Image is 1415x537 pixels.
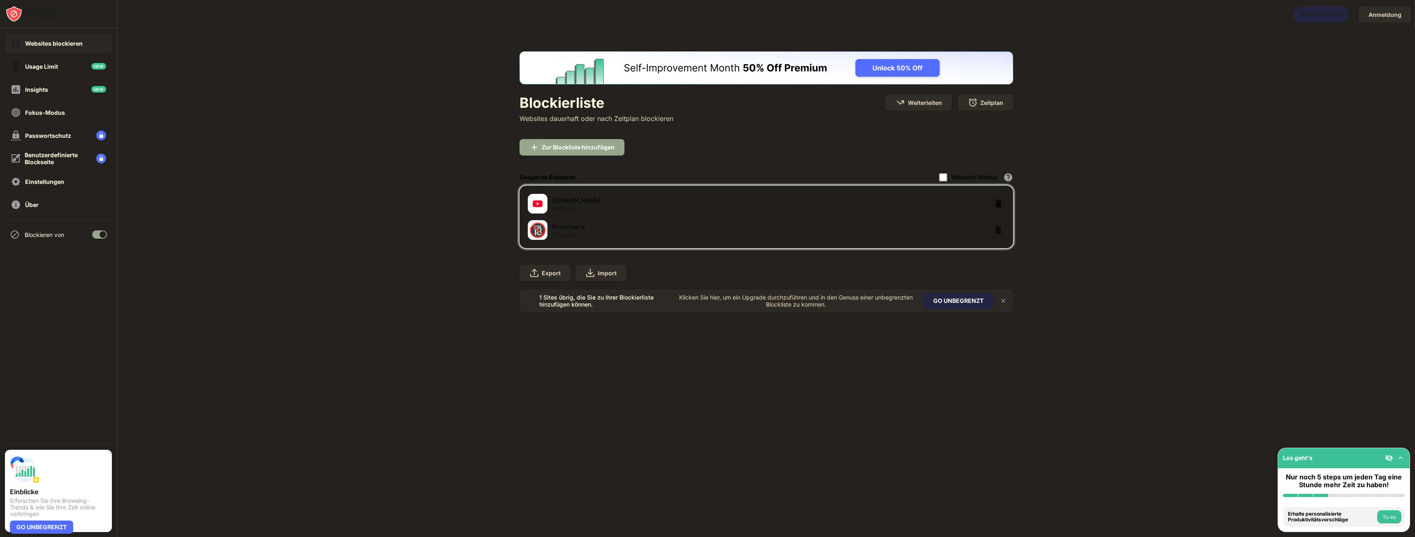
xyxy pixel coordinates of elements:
img: x-button.svg [1000,298,1007,304]
div: Gesperrte Elemente [520,174,575,181]
div: [DOMAIN_NAME] [552,196,766,205]
div: Blockierliste [520,94,673,111]
img: about-off.svg [11,200,21,210]
div: Export [542,270,561,277]
img: time-usage-off.svg [11,61,21,72]
img: focus-off.svg [11,107,21,118]
div: 1 Sites übrig, die Sie zu Ihrer Blockierliste hinzufügen können. [539,294,674,308]
div: Erforschen Sie Ihre Browsing-Trends & wie Sie Ihre Zeit online verbringen [10,497,107,517]
img: logo-blocksite.svg [6,6,64,22]
img: lock-menu.svg [96,130,106,140]
div: Los geht's [1283,454,1313,461]
img: eye-not-visible.svg [1385,454,1393,462]
div: GO UNBEGRENZT [10,521,73,534]
img: password-protection-off.svg [11,130,21,141]
div: Kategorie [552,231,578,238]
button: Tu es [1377,510,1401,523]
div: Klicken Sie hier, um ein Upgrade durchzuführen und in den Genuss einer unbegrenzten Blockliste zu... [679,294,914,308]
div: Blockieren von [25,231,64,238]
div: Websites dauerhaft oder nach Zeitplan blockieren [520,114,673,123]
img: push-insights.svg [10,455,39,484]
div: Einblicke [10,488,107,496]
img: settings-off.svg [11,177,21,187]
img: lock-menu.svg [96,153,106,163]
div: Benutzerdefinierte Blockseite [25,151,90,165]
div: animation [1293,6,1349,23]
iframe: Banner [520,51,1013,84]
img: blocking-icon.svg [10,230,20,239]
div: Über [25,201,39,208]
img: omni-setup-toggle.svg [1396,454,1405,462]
div: Weiterleiten [908,99,942,106]
div: Websites blockieren [25,40,83,47]
img: customize-block-page-off.svg [11,153,21,163]
div: Erhalte personalisierte Produktivitätsvorschläge [1288,511,1375,523]
div: Usage Limit [25,63,58,70]
div: Fokus-Modus [25,109,65,116]
div: 🔞 [529,222,546,239]
div: Website [552,205,574,212]
img: block-on.svg [11,38,21,49]
div: Import [598,270,617,277]
div: Zeitplan [980,99,1003,106]
img: favicons [533,199,543,209]
div: Passwortschutz [25,132,71,139]
div: Zur Blockliste hinzufügen [542,144,615,151]
img: new-icon.svg [91,86,106,93]
div: GO UNBEGRENZT [923,293,993,309]
div: Einstellungen [25,178,64,185]
div: Whitelist-Modus [951,174,997,181]
div: Nur noch 5 steps um jeden Tag eine Stunde mehr Zeit zu haben! [1283,473,1405,489]
img: new-icon.svg [91,63,106,70]
img: insights-off.svg [11,84,21,95]
div: Insights [25,86,48,93]
div: Erwachsene [552,222,766,231]
div: Anmeldung [1369,11,1401,18]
